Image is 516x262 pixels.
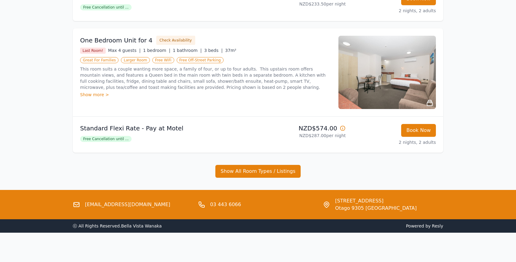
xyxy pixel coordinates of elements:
[432,224,443,228] a: Resly
[204,48,223,53] span: 3 beds |
[80,136,132,142] span: Free Cancellation until ...
[80,66,331,90] p: This room suits a couple wanting more space, a family of four, or up to four adults. This upstair...
[80,57,118,63] span: Great For Families
[215,165,301,178] button: Show All Room Types / Listings
[225,48,236,53] span: 37m²
[260,1,346,7] p: NZD$233.50 per night
[177,57,224,63] span: Free Off-Street Parking
[121,57,150,63] span: Larger Room
[351,139,436,145] p: 2 nights, 2 adults
[210,201,241,208] a: 03 443 6066
[152,57,174,63] span: Free WiFi
[260,133,346,139] p: NZD$287.00 per night
[85,201,170,208] a: [EMAIL_ADDRESS][DOMAIN_NAME]
[108,48,141,53] span: Max 4 guests |
[173,48,202,53] span: 1 bathroom |
[351,8,436,14] p: 2 nights, 2 adults
[143,48,171,53] span: 1 bedroom |
[260,223,443,229] span: Powered by
[335,197,417,205] span: [STREET_ADDRESS]
[156,36,195,45] button: Check Availability
[260,124,346,133] p: NZD$574.00
[80,36,153,45] h3: One Bedroom Unit for 4
[80,92,331,98] div: Show more >
[80,48,106,54] span: Last Room!
[73,224,162,228] span: ⓒ All Rights Reserved. Bella Vista Wanaka
[401,124,436,137] button: Book Now
[80,4,132,10] span: Free Cancellation until ...
[80,124,256,133] p: Standard Flexi Rate - Pay at Motel
[335,205,417,212] span: Otago 9305 [GEOGRAPHIC_DATA]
